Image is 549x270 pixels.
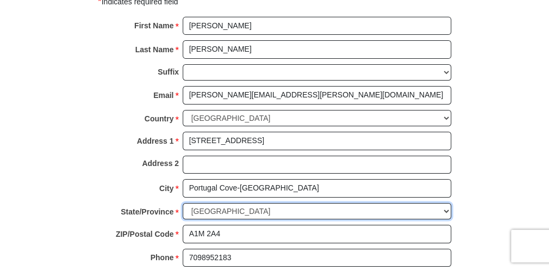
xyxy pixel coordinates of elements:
[135,42,174,57] strong: Last Name
[134,18,173,33] strong: First Name
[158,64,179,79] strong: Suffix
[159,181,173,196] strong: City
[151,250,174,265] strong: Phone
[142,156,179,171] strong: Address 2
[145,111,174,126] strong: Country
[121,204,173,219] strong: State/Province
[153,88,173,103] strong: Email
[137,133,174,149] strong: Address 1
[116,226,174,242] strong: ZIP/Postal Code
